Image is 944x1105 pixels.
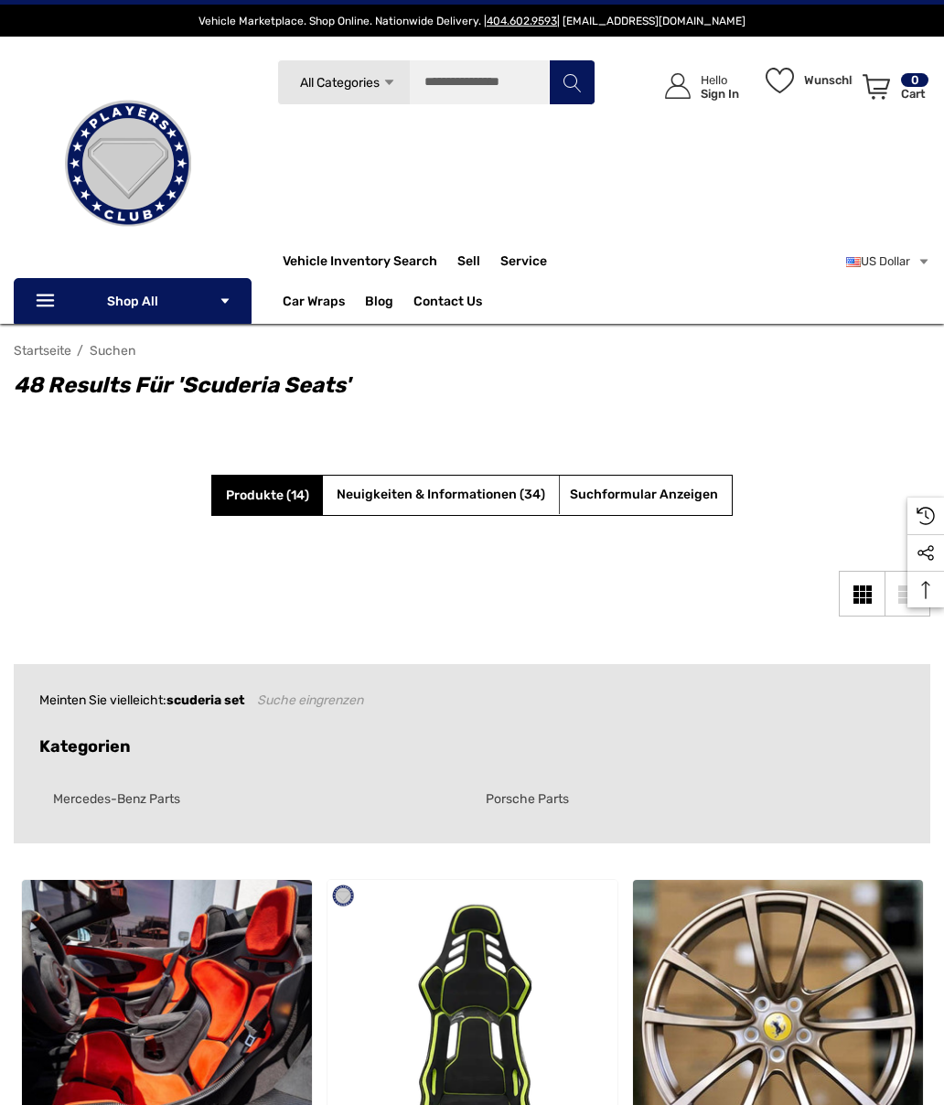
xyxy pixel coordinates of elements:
p: Sign In [701,87,739,101]
a: Suchen [90,343,135,359]
svg: Review Your Cart [863,74,890,100]
a: Porsche Parts [486,791,569,808]
a: Wunschlisten Wunschlisten [757,55,854,104]
h5: Kategorien [39,737,905,757]
a: Sell [457,243,500,280]
svg: Top [907,581,944,599]
a: 404.602.9593 [487,15,557,27]
a: Car Wraps [283,284,365,320]
a: Anmelden [644,55,748,118]
span: Produkte (14) [226,488,309,503]
svg: Icon Arrow Down [219,295,231,307]
a: Startseite [14,343,71,359]
a: Suche eingrenzen [257,690,363,713]
svg: Icon Arrow Down [382,76,396,90]
span: Suchformular anzeigen [570,484,718,507]
img: Players Club | Cars For Sale [37,72,220,255]
svg: Icon Line [34,291,61,312]
a: Service [500,253,547,274]
a: Vehicle Inventory Search [283,253,437,274]
a: Grid View [839,571,885,617]
div: Meinten Sie vielleicht: [39,690,905,713]
a: Suchformular verbergen [570,484,718,507]
a: Blog [365,294,393,314]
svg: Icon User Account [665,73,691,99]
p: 0 [901,73,928,87]
a: Währung auswählen: USD [846,243,930,280]
a: List View [885,571,930,617]
span: All Categories [300,75,380,91]
a: Mercedes-Benz Parts [53,791,180,808]
a: Warenkorb mit 0 Artikeln [854,55,930,126]
p: Cart [901,87,928,101]
span: Car Wraps [283,294,345,314]
strong: scuderia set [166,692,245,708]
svg: Recently Viewed [917,507,935,525]
span: Vehicle Marketplace. Shop Online. Nationwide Delivery. | | [EMAIL_ADDRESS][DOMAIN_NAME] [198,15,746,27]
button: Suchen [549,59,595,105]
span: Sell [457,253,480,274]
span: Neuigkeiten & Informationen (34) [337,487,545,502]
a: All Categories Icon Arrow Down Icon Arrow Up [277,59,410,105]
a: Contact Us [413,294,482,314]
nav: Breadcrumb [14,335,930,367]
svg: Social Media [917,544,935,563]
svg: Wunschlisten [766,68,794,93]
p: Hello [701,73,739,87]
p: Shop All [14,278,252,324]
p: Wunschlisten [804,73,853,87]
h1: 48 results für 'scuderia seats' [14,369,912,402]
